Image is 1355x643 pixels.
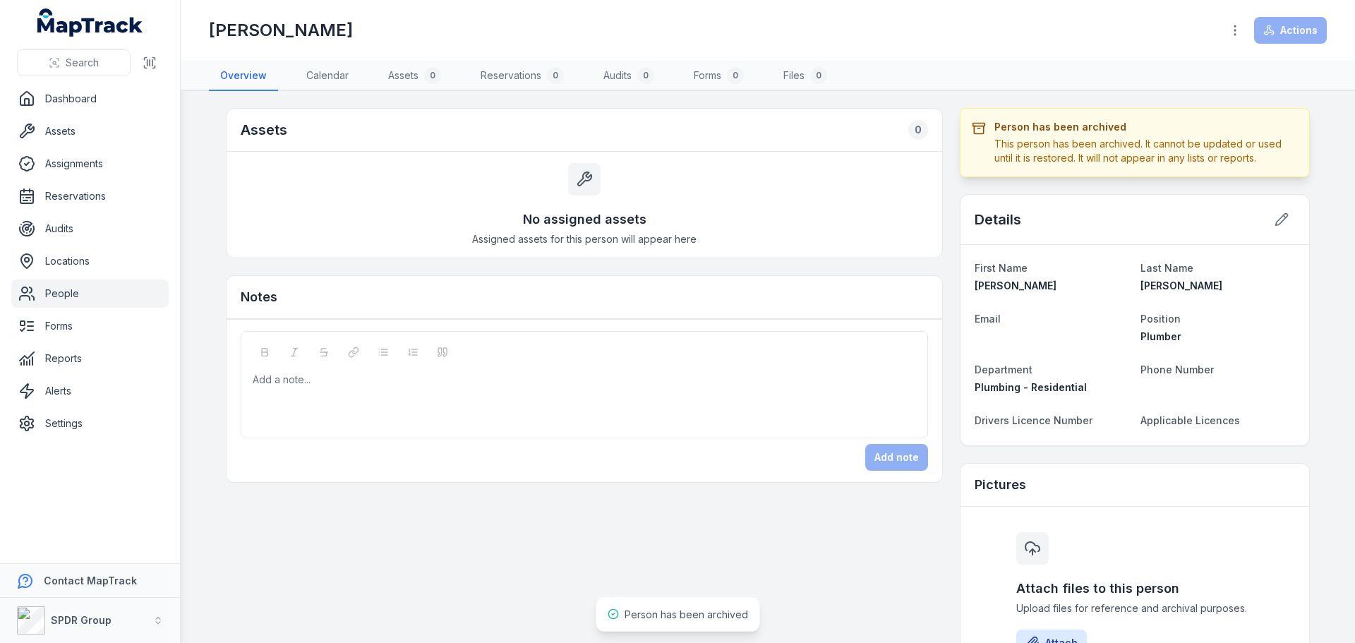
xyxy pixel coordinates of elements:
[17,49,131,76] button: Search
[469,61,575,91] a: Reservations0
[975,363,1032,375] span: Department
[975,262,1028,274] span: First Name
[424,67,441,84] div: 0
[11,409,169,438] a: Settings
[908,120,928,140] div: 0
[1140,262,1193,274] span: Last Name
[11,280,169,308] a: People
[11,117,169,145] a: Assets
[975,313,1001,325] span: Email
[975,414,1092,426] span: Drivers Licence Number
[772,61,838,91] a: Files0
[11,247,169,275] a: Locations
[1140,313,1181,325] span: Position
[377,61,452,91] a: Assets0
[547,67,564,84] div: 0
[37,8,143,37] a: MapTrack
[994,137,1298,165] div: This person has been archived. It cannot be updated or used until it is restored. It will not app...
[592,61,666,91] a: Audits0
[975,210,1021,229] h2: Details
[637,67,654,84] div: 0
[975,381,1087,393] span: Plumbing - Residential
[1140,280,1222,292] span: [PERSON_NAME]
[1016,579,1253,599] h3: Attach files to this person
[11,150,169,178] a: Assignments
[523,210,646,229] h3: No assigned assets
[44,575,137,587] strong: Contact MapTrack
[11,377,169,405] a: Alerts
[682,61,755,91] a: Forms0
[241,287,277,307] h3: Notes
[727,67,744,84] div: 0
[975,280,1056,292] span: [PERSON_NAME]
[241,120,287,140] h2: Assets
[994,120,1298,134] h3: Person has been archived
[1140,363,1214,375] span: Phone Number
[51,614,112,626] strong: SPDR Group
[810,67,827,84] div: 0
[295,61,360,91] a: Calendar
[209,19,353,42] h1: [PERSON_NAME]
[209,61,278,91] a: Overview
[66,56,99,70] span: Search
[1016,601,1253,615] span: Upload files for reference and archival purposes.
[472,232,697,246] span: Assigned assets for this person will appear here
[1140,330,1181,342] span: Plumber
[625,608,748,620] span: Person has been archived
[975,475,1026,495] h3: Pictures
[11,182,169,210] a: Reservations
[11,85,169,113] a: Dashboard
[11,312,169,340] a: Forms
[1140,414,1240,426] span: Applicable Licences
[11,344,169,373] a: Reports
[11,215,169,243] a: Audits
